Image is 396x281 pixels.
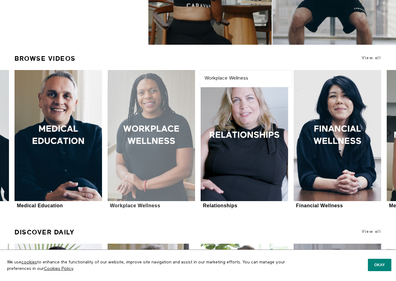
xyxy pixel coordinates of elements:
div: Workplace Wellness [110,203,160,209]
a: Medical EducationMedical Education [15,70,102,209]
a: Cookies Policy [44,267,73,271]
a: View all [362,229,381,234]
a: Workplace WellnessWorkplace Wellness [108,70,195,209]
strong: Workplace Wellness [205,76,248,81]
a: Browse Videos [15,52,76,65]
a: Discover Daily [15,226,74,239]
div: Financial Wellness [296,203,343,209]
div: Relationships [203,203,237,209]
a: Financial WellnessFinancial Wellness [294,70,381,209]
a: View all [362,56,381,60]
a: RelationshipsRelationships [201,70,288,209]
a: cookies [21,260,37,264]
button: Okay [368,259,391,271]
p: We use to enhance the functionality of our website, improve site navigation and assist in our mar... [2,254,310,276]
div: Medical Education [17,203,63,209]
